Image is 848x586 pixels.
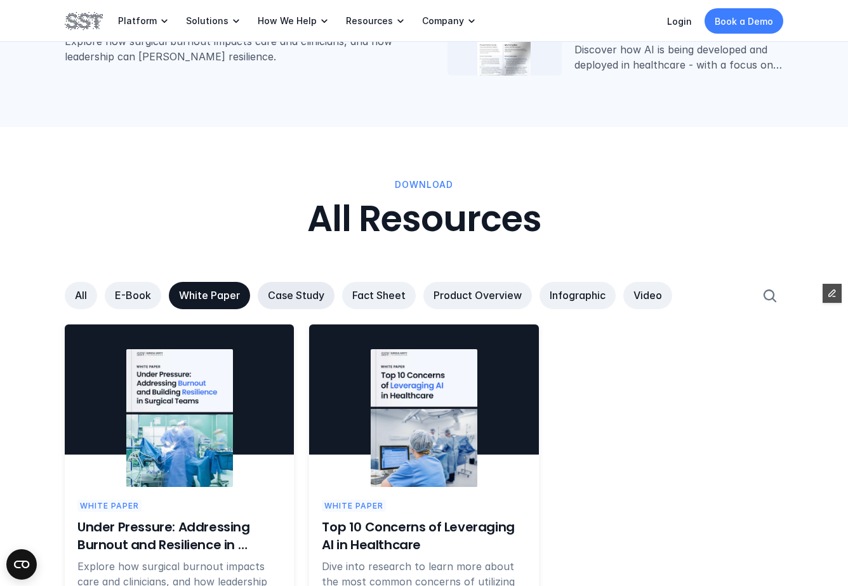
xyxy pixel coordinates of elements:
p: Discover how AI is being developed and deployed in healthcare - with a focus on accuracy, minimiz... [574,43,783,73]
h6: Under Pressure: Addressing Burnout and Resilience in Surgical Teams [77,518,281,554]
img: SST logo [65,10,103,32]
button: Search Icon [756,282,783,309]
p: How We Help [258,15,317,27]
img: Fact sheet cover image [477,18,531,88]
button: Open CMP widget [6,549,37,580]
p: White Paper [80,500,139,512]
p: Product Overview [434,289,522,302]
img: Top 10 Concerns of Leveraging AI in Healthcare white paper cover [371,349,477,487]
p: Platform [118,15,157,27]
p: Fact Sheet [352,289,406,302]
p: Solutions [186,15,229,27]
p: E-Book [115,289,151,302]
p: download [395,178,453,192]
img: Under Pressure: Addressing Burnout and Resilience in Surgical Teams white paper cover [126,349,233,487]
p: Explore how surgical burnout impacts care and clinicians, and how leadership can [PERSON_NAME] re... [65,34,432,65]
p: Company [422,15,464,27]
a: Book a Demo [705,8,783,34]
p: All [75,289,87,302]
h2: All Resources [307,199,541,241]
p: Book a Demo [715,15,773,28]
p: Case Study [268,289,324,302]
p: Resources [346,15,393,27]
h6: Top 10 Concerns of Leveraging AI in Healthcare [322,518,526,554]
p: White Paper [179,289,240,302]
p: Infographic [550,289,606,302]
p: Video [633,289,662,302]
button: Edit Framer Content [823,284,842,303]
p: White Paper [324,500,383,512]
a: Login [667,16,692,27]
